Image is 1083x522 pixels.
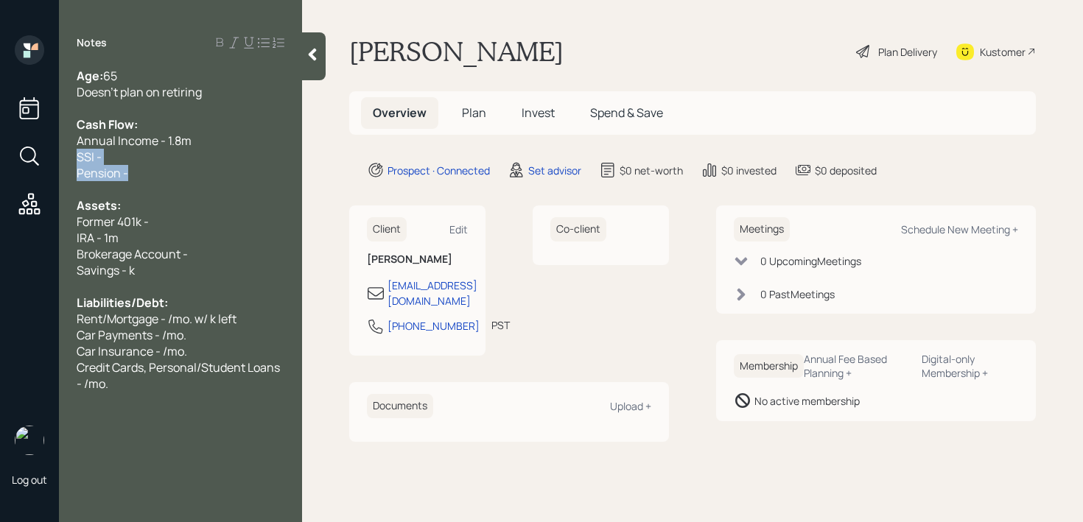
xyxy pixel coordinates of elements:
span: Annual Income - 1.8m [77,133,192,149]
div: $0 net-worth [620,163,683,178]
span: Overview [373,105,427,121]
div: [PHONE_NUMBER] [388,318,480,334]
span: Spend & Save [590,105,663,121]
div: Schedule New Meeting + [901,222,1018,236]
div: $0 invested [721,163,777,178]
div: PST [491,317,510,333]
h6: Membership [734,354,804,378]
div: Edit [449,222,468,236]
div: [EMAIL_ADDRESS][DOMAIN_NAME] [388,278,477,308]
h6: Meetings [734,217,790,241]
span: Cash Flow: [77,116,138,133]
span: 65 [103,68,117,84]
span: Plan [462,105,486,121]
span: Liabilities/Debt: [77,294,168,311]
div: $0 deposited [815,163,877,178]
span: Age: [77,68,103,84]
span: Pension - [77,165,128,181]
div: Plan Delivery [878,44,937,60]
div: Log out [12,473,47,487]
span: SSI - [77,149,102,165]
h6: Documents [367,394,433,418]
span: Doesn't plan on retiring [77,84,202,100]
div: Annual Fee Based Planning + [804,352,910,380]
h6: Client [367,217,407,241]
span: Assets: [77,197,121,214]
span: Former 401k - [77,214,149,230]
span: Credit Cards, Personal/Student Loans - /mo. [77,359,282,392]
span: Invest [522,105,555,121]
label: Notes [77,35,107,50]
span: Brokerage Account - [77,246,188,262]
h1: [PERSON_NAME] [349,35,564,68]
div: Digital-only Membership + [922,352,1018,380]
div: Kustomer [980,44,1026,60]
div: 0 Upcoming Meeting s [760,253,861,269]
div: Prospect · Connected [388,163,490,178]
div: Set advisor [528,163,581,178]
h6: [PERSON_NAME] [367,253,468,266]
div: Upload + [610,399,651,413]
span: Car Payments - /mo. [77,327,186,343]
span: Rent/Mortgage - /mo. w/ k left [77,311,236,327]
div: No active membership [754,393,860,409]
span: Car Insurance - /mo. [77,343,187,359]
span: IRA - 1m [77,230,119,246]
h6: Co-client [550,217,606,241]
img: retirable_logo.png [15,426,44,455]
span: Savings - k [77,262,135,278]
div: 0 Past Meeting s [760,286,835,302]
